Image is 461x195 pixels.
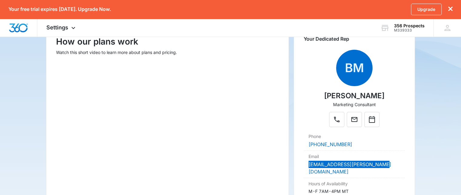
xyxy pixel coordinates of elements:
[309,141,352,147] a: [PHONE_NUMBER]
[336,50,372,86] span: BM
[8,6,111,12] p: Your free trial expires [DATE]. Upgrade Now.
[324,90,385,101] p: [PERSON_NAME]
[304,35,405,42] p: Your Dedicated Rep
[304,131,405,151] div: Phone[PHONE_NUMBER]
[309,133,400,140] dt: Phone
[309,180,400,187] dt: Hours of Availability
[329,112,344,127] button: Phone
[411,4,442,15] a: Upgrade
[56,35,279,48] p: How our plans work
[309,161,391,175] a: [EMAIL_ADDRESS][PERSON_NAME][DOMAIN_NAME]
[347,112,362,127] button: Mail
[394,23,425,28] div: account name
[394,28,425,32] div: account id
[448,6,453,12] button: dismiss this dialog
[333,101,376,108] p: Marketing Consultant
[309,188,349,194] p: M-F 7AM-4PM MT
[37,19,86,37] div: Settings
[56,62,279,187] iframe: How our plans work
[304,151,405,178] div: Email[EMAIL_ADDRESS][PERSON_NAME][DOMAIN_NAME]
[46,24,68,31] span: Settings
[309,153,400,160] dt: Email
[56,49,279,55] p: Watch this short video to learn more about plans and pricing.
[364,112,379,127] button: Calendar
